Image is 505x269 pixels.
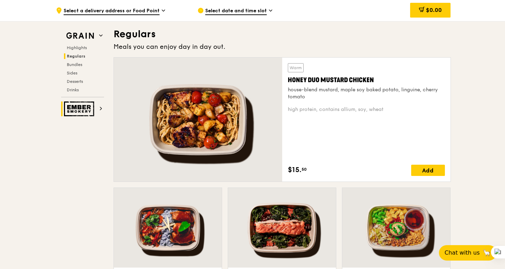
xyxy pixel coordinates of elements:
div: Meals you can enjoy day in day out. [114,42,451,52]
span: 🦙 [483,249,491,257]
span: Desserts [67,79,83,84]
span: Bundles [67,62,82,67]
span: Chat with us [445,249,480,257]
img: Grain web logo [64,29,96,42]
div: Honey Duo Mustard Chicken [288,75,445,85]
span: Highlights [67,45,87,50]
img: Ember Smokery web logo [64,101,96,116]
span: $15. [288,165,302,175]
span: Sides [67,71,77,76]
h3: Regulars [114,28,451,40]
span: Select date and time slot [205,7,267,15]
span: Regulars [67,54,85,59]
span: Drinks [67,87,79,92]
span: $0.00 [426,7,442,13]
span: Select a delivery address or Food Point [64,7,160,15]
div: Warm [288,63,304,72]
div: house-blend mustard, maple soy baked potato, linguine, cherry tomato [288,86,445,100]
div: high protein, contains allium, soy, wheat [288,106,445,113]
span: 50 [302,166,307,172]
div: Add [411,165,445,176]
button: Chat with us🦙 [439,245,497,261]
